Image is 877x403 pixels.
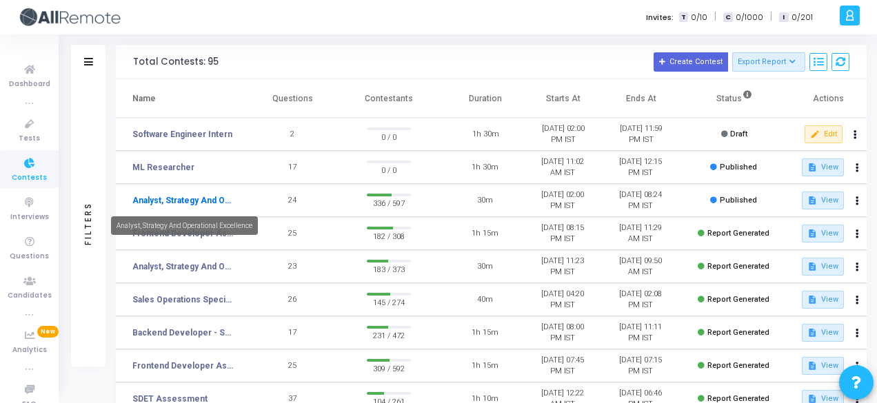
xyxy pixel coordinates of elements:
td: 1h 15m [446,316,524,349]
td: 1h 30m [446,151,524,184]
span: Report Generated [707,328,769,337]
td: 1h 30m [447,118,525,151]
span: 0/1000 [736,12,763,23]
td: 40m [446,283,524,316]
td: 1h 15m [446,349,524,382]
span: I [779,12,788,23]
button: Edit [805,125,843,143]
mat-icon: description [807,163,817,172]
th: Name [116,79,254,118]
td: [DATE] 02:00 PM IST [524,184,602,217]
span: Questions [10,251,49,262]
th: Questions [254,79,332,118]
span: 309 / 592 [367,362,411,375]
span: Draft [730,130,747,138]
a: Frontend Developer Assessment [132,360,234,372]
td: 24 [254,184,332,217]
td: [DATE] 04:20 PM IST [524,283,602,316]
a: Analyst, Strategy And Operational Excellence [132,260,234,273]
th: Ends At [602,79,680,118]
td: 1h 15m [446,217,524,250]
div: Filters [82,147,94,299]
span: Published [720,196,757,205]
span: Analytics [12,344,47,356]
td: 17 [254,316,332,349]
th: Status [680,79,789,118]
td: [DATE] 02:00 PM IST [525,118,603,151]
span: Dashboard [9,79,50,90]
span: | [770,10,772,24]
mat-icon: description [807,196,817,205]
span: New [37,326,59,338]
mat-icon: description [807,361,817,371]
button: View [802,291,844,309]
td: [DATE] 08:15 PM IST [524,217,602,250]
a: ML Researcher [132,161,194,174]
span: Report Generated [707,361,769,370]
td: [DATE] 07:15 PM IST [601,349,679,382]
button: Export Report [732,52,806,72]
mat-icon: description [807,328,817,338]
td: [DATE] 12:15 PM IST [601,151,679,184]
span: Tests [19,133,40,145]
span: 182 / 308 [367,229,411,243]
button: Create Contest [654,52,728,72]
span: Report Generated [707,295,769,304]
td: 2 [254,118,332,151]
th: Contestants [332,79,447,118]
td: [DATE] 02:08 PM IST [601,283,679,316]
mat-icon: description [807,262,817,271]
span: 0 / 0 [367,163,411,177]
label: Invites: [646,12,674,23]
span: T [679,12,688,23]
span: Report Generated [707,262,769,271]
a: Backend Developer - Skuad [132,327,234,339]
td: 30m [446,250,524,283]
td: [DATE] 09:50 AM IST [601,250,679,283]
mat-icon: edit [810,130,820,139]
span: Report Generated [707,229,769,238]
button: View [802,192,844,209]
span: 145 / 274 [367,296,411,309]
a: Analyst, Strategy And Operational Excellence [132,194,234,207]
td: 17 [254,151,332,184]
button: View [802,324,844,342]
td: [DATE] 11:29 AM IST [601,217,679,250]
th: Actions [789,79,867,118]
span: | [714,10,716,24]
div: Analyst, Strategy And Operational Excellence [111,216,258,235]
mat-icon: description [807,295,817,304]
td: [DATE] 08:00 PM IST [524,316,602,349]
span: 183 / 373 [367,262,411,276]
span: 231 / 472 [367,329,411,342]
button: View [802,158,844,176]
span: 336 / 597 [367,196,411,210]
td: 25 [254,349,332,382]
th: Duration [447,79,525,118]
span: Contests [12,172,47,184]
td: [DATE] 11:23 PM IST [524,250,602,283]
td: 30m [446,184,524,217]
a: Software Engineer Intern [132,128,232,141]
button: View [802,258,844,276]
span: 0/10 [691,12,707,23]
span: Candidates [8,290,52,302]
td: [DATE] 08:24 PM IST [601,184,679,217]
span: 0 / 0 [367,130,412,144]
td: [DATE] 11:11 PM IST [601,316,679,349]
span: 0/201 [792,12,813,23]
span: Report Generated [707,394,769,403]
button: View [802,225,844,242]
span: C [723,12,732,23]
img: logo [17,3,121,31]
td: [DATE] 11:02 AM IST [524,151,602,184]
span: Published [720,163,757,172]
td: 26 [254,283,332,316]
td: [DATE] 07:45 PM IST [524,349,602,382]
th: Starts At [525,79,603,118]
div: Total Contests: 95 [133,56,219,68]
td: [DATE] 11:59 PM IST [602,118,680,151]
td: 23 [254,250,332,283]
td: 25 [254,217,332,250]
a: Sales Operations Specialist [132,293,234,306]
